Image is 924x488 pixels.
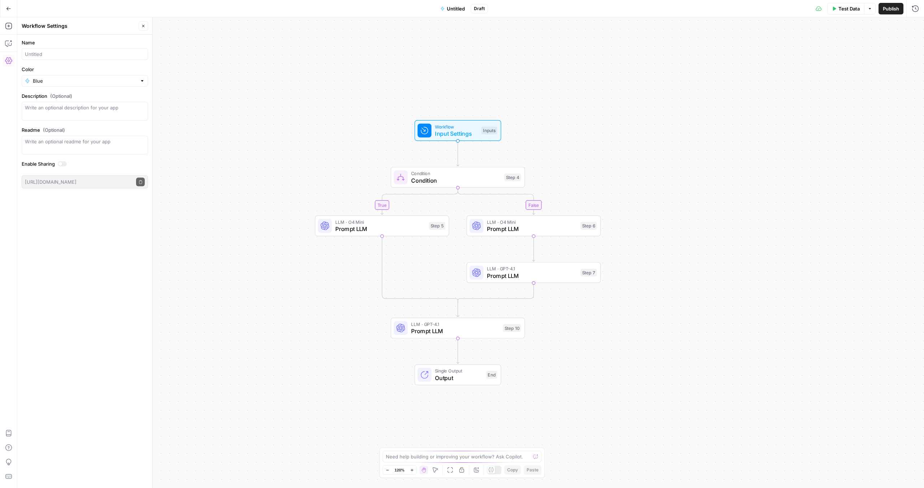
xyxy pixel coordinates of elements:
span: Prompt LLM [487,225,577,233]
span: 120% [395,467,405,473]
g: Edge from step_10 to end [457,339,459,364]
label: Description [22,92,148,100]
span: Single Output [435,367,483,374]
g: Edge from step_4 to step_6 [458,188,535,214]
div: LLM · GPT-4.1Prompt LLMStep 7 [467,262,601,283]
g: Edge from step_7 to step_4-conditional-end [458,283,534,303]
input: Untitled [25,51,145,58]
span: Draft [474,5,485,12]
span: Workflow [435,123,478,130]
span: Paste [527,467,539,473]
span: Condition [411,176,501,185]
span: Copy [507,467,518,473]
span: LLM · O4 Mini [487,218,577,225]
g: Edge from step_6 to step_7 [532,236,535,261]
span: Publish [883,5,899,12]
span: Condition [411,170,501,177]
button: Copy [504,465,521,475]
span: Prompt LLM [411,327,500,335]
span: Output [435,374,483,382]
span: LLM · O4 Mini [335,218,426,225]
div: Step 4 [504,173,521,181]
div: LLM · O4 MiniPrompt LLMStep 5 [315,215,449,236]
span: (Optional) [50,92,72,100]
button: Publish [879,3,903,14]
g: Edge from step_5 to step_4-conditional-end [382,236,458,303]
button: Test Data [827,3,864,14]
div: WorkflowInput SettingsInputs [391,120,525,141]
div: LLM · O4 MiniPrompt LLMStep 6 [467,215,601,236]
span: Untitled [447,5,465,12]
div: ConditionConditionStep 4 [391,167,525,188]
span: LLM · GPT-4.1 [487,265,577,272]
div: Step 5 [429,222,445,230]
input: Blue [33,77,137,84]
span: LLM · GPT-4.1 [411,321,500,327]
div: End [486,371,497,379]
div: Workflow Settings [22,22,136,30]
g: Edge from start to step_4 [457,141,459,166]
div: Inputs [481,127,497,135]
span: Prompt LLM [335,225,426,233]
label: Enable Sharing [22,160,148,167]
div: Step 10 [503,324,521,332]
label: Readme [22,126,148,134]
g: Edge from step_4-conditional-end to step_10 [457,301,459,317]
div: Single OutputOutputEnd [391,365,525,385]
button: Untitled [436,3,469,14]
div: Step 7 [580,269,597,276]
div: Step 6 [580,222,597,230]
button: Paste [524,465,541,475]
span: Input Settings [435,129,478,138]
label: Name [22,39,148,46]
span: Prompt LLM [487,271,577,280]
label: Color [22,66,148,73]
g: Edge from step_4 to step_5 [381,188,458,214]
span: Test Data [838,5,860,12]
span: (Optional) [43,126,65,134]
div: LLM · GPT-4.1Prompt LLMStep 10 [391,318,525,339]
